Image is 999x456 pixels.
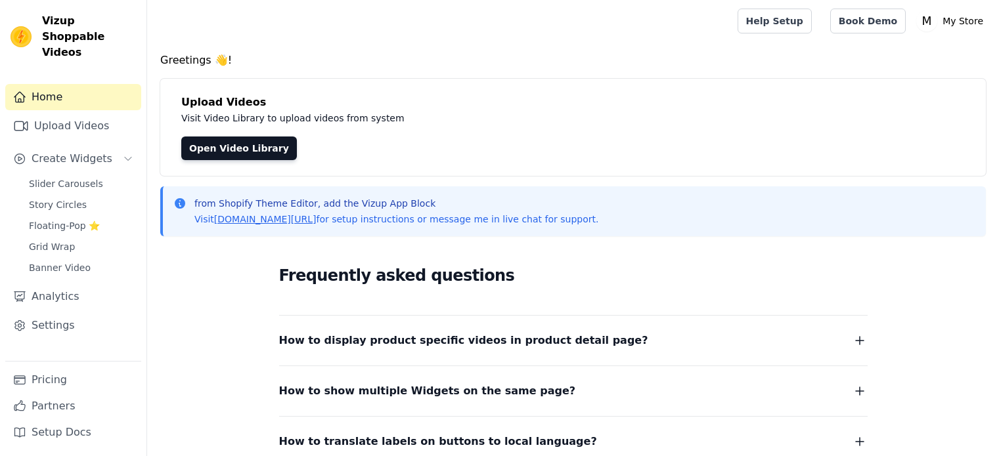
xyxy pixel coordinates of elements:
[21,238,141,256] a: Grid Wrap
[279,382,576,400] span: How to show multiple Widgets on the same page?
[181,136,297,160] a: Open Video Library
[21,259,141,277] a: Banner Video
[916,9,988,33] button: M My Store
[279,262,868,289] h2: Frequently asked questions
[214,214,317,224] a: [DOMAIN_NAME][URL]
[5,312,141,339] a: Settings
[5,367,141,393] a: Pricing
[5,84,141,110] a: Home
[937,9,988,33] p: My Store
[279,331,648,350] span: How to display product specific videos in product detail page?
[181,110,770,126] p: Visit Video Library to upload videos from system
[21,196,141,214] a: Story Circles
[194,213,598,226] p: Visit for setup instructions or message me in live chat for support.
[279,331,868,350] button: How to display product specific videos in product detail page?
[922,14,932,28] text: M
[29,261,91,274] span: Banner Video
[29,240,75,253] span: Grid Wrap
[11,26,32,47] img: Vizup
[29,198,87,211] span: Story Circles
[29,177,103,190] span: Slider Carousels
[21,175,141,193] a: Slider Carousels
[32,151,112,167] span: Create Widgets
[279,382,868,400] button: How to show multiple Widgets on the same page?
[5,419,141,446] a: Setup Docs
[29,219,100,232] span: Floating-Pop ⭐
[5,393,141,419] a: Partners
[160,52,986,68] h4: Greetings 👋!
[738,9,812,33] a: Help Setup
[830,9,906,33] a: Book Demo
[5,283,141,310] a: Analytics
[42,13,136,60] span: Vizup Shoppable Videos
[21,217,141,235] a: Floating-Pop ⭐
[279,432,868,451] button: How to translate labels on buttons to local language?
[5,146,141,172] button: Create Widgets
[279,432,597,451] span: How to translate labels on buttons to local language?
[181,94,965,110] h4: Upload Videos
[194,197,598,210] p: from Shopify Theme Editor, add the Vizup App Block
[5,113,141,139] a: Upload Videos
